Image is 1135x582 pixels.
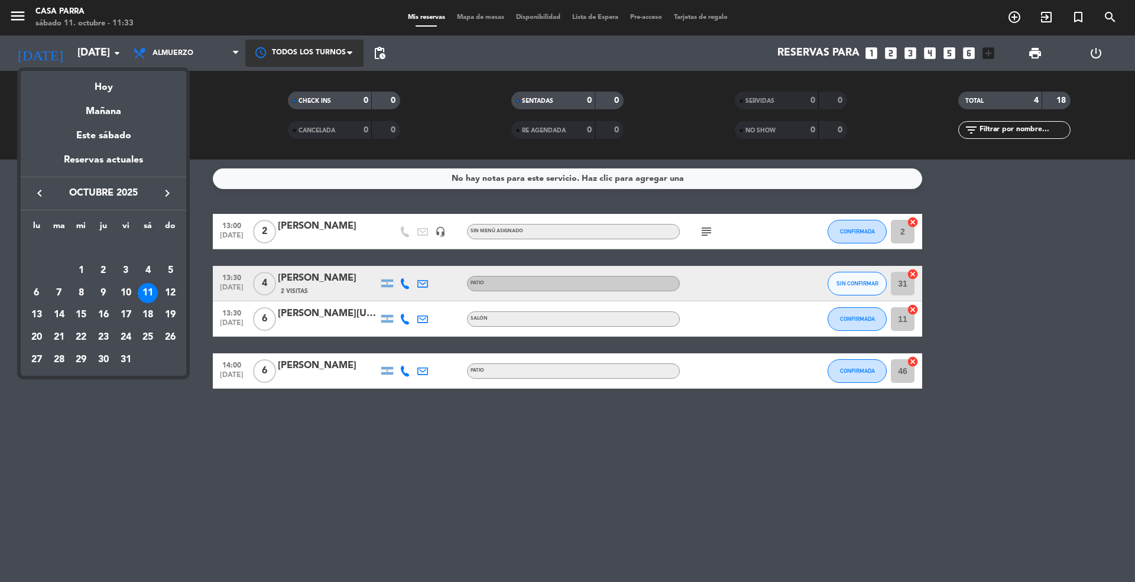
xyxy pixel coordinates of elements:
td: 27 de octubre de 2025 [25,349,48,371]
div: 12 [160,283,180,303]
td: 23 de octubre de 2025 [92,326,115,349]
td: 19 de octubre de 2025 [159,304,181,326]
td: 28 de octubre de 2025 [48,349,70,371]
td: 5 de octubre de 2025 [159,259,181,282]
th: miércoles [70,219,92,238]
div: Mañana [21,95,186,119]
td: OCT. [25,237,181,259]
td: 18 de octubre de 2025 [137,304,160,326]
td: 11 de octubre de 2025 [137,282,160,304]
i: keyboard_arrow_left [33,186,47,200]
td: 25 de octubre de 2025 [137,326,160,349]
td: 3 de octubre de 2025 [115,259,137,282]
td: 12 de octubre de 2025 [159,282,181,304]
th: viernes [115,219,137,238]
td: 31 de octubre de 2025 [115,349,137,371]
th: lunes [25,219,48,238]
div: 19 [160,305,180,325]
span: octubre 2025 [50,186,157,201]
td: 14 de octubre de 2025 [48,304,70,326]
td: 26 de octubre de 2025 [159,326,181,349]
td: 17 de octubre de 2025 [115,304,137,326]
div: 30 [93,350,113,370]
div: 11 [138,283,158,303]
div: 31 [116,350,136,370]
td: 10 de octubre de 2025 [115,282,137,304]
div: 18 [138,305,158,325]
td: 29 de octubre de 2025 [70,349,92,371]
div: 20 [27,327,47,347]
div: 22 [71,327,91,347]
button: keyboard_arrow_left [29,186,50,201]
th: sábado [137,219,160,238]
div: Reservas actuales [21,152,186,177]
div: 8 [71,283,91,303]
div: 24 [116,327,136,347]
div: 3 [116,261,136,281]
div: 27 [27,350,47,370]
div: 21 [49,327,69,347]
td: 4 de octubre de 2025 [137,259,160,282]
div: 16 [93,305,113,325]
td: 15 de octubre de 2025 [70,304,92,326]
div: 13 [27,305,47,325]
div: 1 [71,261,91,281]
td: 9 de octubre de 2025 [92,282,115,304]
i: keyboard_arrow_right [160,186,174,200]
td: 22 de octubre de 2025 [70,326,92,349]
td: 21 de octubre de 2025 [48,326,70,349]
div: 23 [93,327,113,347]
div: 29 [71,350,91,370]
div: 26 [160,327,180,347]
div: 25 [138,327,158,347]
td: 6 de octubre de 2025 [25,282,48,304]
td: 8 de octubre de 2025 [70,282,92,304]
div: Este sábado [21,119,186,152]
div: 6 [27,283,47,303]
th: martes [48,219,70,238]
div: 9 [93,283,113,303]
td: 20 de octubre de 2025 [25,326,48,349]
div: 2 [93,261,113,281]
td: 30 de octubre de 2025 [92,349,115,371]
button: keyboard_arrow_right [157,186,178,201]
div: 17 [116,305,136,325]
div: 7 [49,283,69,303]
th: domingo [159,219,181,238]
div: 15 [71,305,91,325]
td: 2 de octubre de 2025 [92,259,115,282]
td: 13 de octubre de 2025 [25,304,48,326]
div: Hoy [21,71,186,95]
div: 4 [138,261,158,281]
div: 5 [160,261,180,281]
div: 28 [49,350,69,370]
th: jueves [92,219,115,238]
td: 7 de octubre de 2025 [48,282,70,304]
td: 24 de octubre de 2025 [115,326,137,349]
td: 1 de octubre de 2025 [70,259,92,282]
td: 16 de octubre de 2025 [92,304,115,326]
div: 14 [49,305,69,325]
div: 10 [116,283,136,303]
